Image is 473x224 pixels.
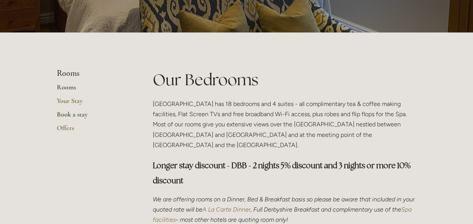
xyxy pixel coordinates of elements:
[57,110,129,124] a: Book a stay
[251,206,401,213] em: , Full Derbyshire Breakfast and complimentary use of the
[57,83,129,97] a: Rooms
[57,97,129,110] a: Your Stay
[176,216,288,223] em: - most other hotels are quoting room only!
[153,99,417,150] p: [GEOGRAPHIC_DATA] has 18 bedrooms and 4 suites - all complimentary tea & coffee making facilities...
[57,69,129,78] li: Rooms
[202,206,251,213] a: A La Carte Dinner
[153,69,417,91] h1: Our Bedrooms
[153,196,416,213] em: We are offering rooms on a Dinner, Bed & Breakfast basis so please be aware that included in your...
[57,124,129,137] a: Offers
[153,160,412,186] strong: Longer stay discount - DBB - 2 nights 5% discount and 3 nights or more 10% discount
